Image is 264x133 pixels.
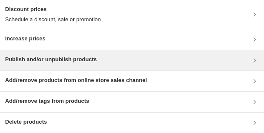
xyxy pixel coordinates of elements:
[5,34,46,43] h3: Increase prices
[5,97,89,105] h3: Add/remove tags from products
[5,15,101,24] p: Schedule a discount, sale or promotion
[5,76,147,85] h3: Add/remove products from online store sales channel
[5,55,97,64] h3: Publish and/or unpublish products
[5,118,47,126] h3: Delete products
[5,5,101,14] h3: Discount prices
